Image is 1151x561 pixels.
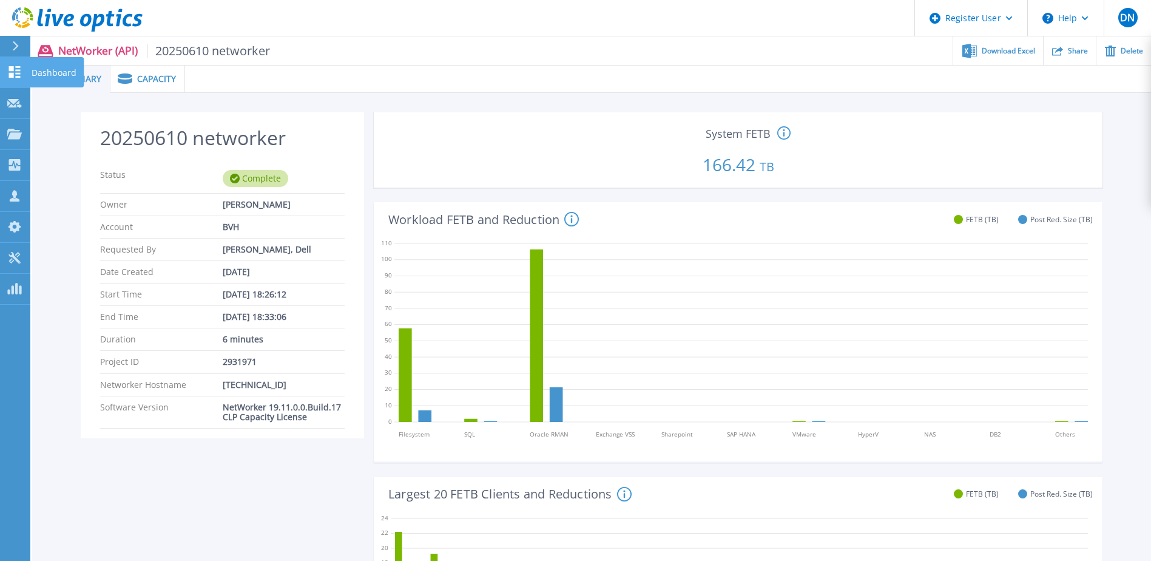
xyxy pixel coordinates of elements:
span: 20250610 networker [147,44,271,58]
p: Software Version [100,403,223,422]
span: Capacity [137,75,176,83]
div: 2931971 [223,357,345,367]
span: System FETB [706,128,771,139]
span: Share [1068,47,1088,55]
p: Duration [100,335,223,344]
p: 166.42 [379,141,1098,183]
text: 90 [385,271,392,280]
p: Dashboard [32,57,76,89]
text: 80 [385,287,392,296]
text: 50 [385,336,392,344]
div: BVH [223,222,345,232]
p: Start Time [100,290,223,299]
tspan: NAS [924,430,936,438]
span: FETB (TB) [966,215,999,224]
tspan: SQL [464,430,475,438]
tspan: SAP HANA [727,430,756,438]
h4: Workload FETB and Reduction [388,212,579,226]
tspan: VMware [792,430,816,438]
text: 110 [381,239,392,247]
p: End Time [100,312,223,322]
text: 30 [385,369,392,377]
tspan: DB2 [990,430,1001,438]
tspan: Others [1055,430,1075,438]
p: NetWorker (API) [58,44,271,58]
p: Status [100,170,223,187]
text: 10 [385,401,392,409]
p: Owner [100,200,223,209]
text: 60 [385,320,392,328]
div: [TECHNICAL_ID] [223,380,345,390]
text: 0 [388,417,392,426]
div: [PERSON_NAME] [223,200,345,209]
span: Delete [1121,47,1143,55]
p: Account [100,222,223,232]
text: 100 [381,255,392,263]
span: Post Red. Size (TB) [1030,215,1093,224]
div: [DATE] [223,267,345,277]
h4: Largest 20 FETB Clients and Reductions [388,487,632,501]
p: Requested By [100,245,223,254]
span: FETB (TB) [966,489,999,498]
text: 24 [381,513,388,522]
div: [DATE] 18:33:06 [223,312,345,322]
tspan: HyperV [858,430,879,438]
div: 6 minutes [223,335,345,344]
span: DN [1120,13,1135,22]
div: Complete [223,170,288,187]
tspan: Exchange VSS [596,430,635,438]
div: [PERSON_NAME], Dell [223,245,345,254]
tspan: Sharepoint [661,430,693,438]
tspan: Filesystem [399,430,430,438]
p: Project ID [100,357,223,367]
text: 70 [385,304,392,312]
div: [DATE] 18:26:12 [223,290,345,299]
span: Post Red. Size (TB) [1030,489,1093,498]
tspan: Oracle RMAN [530,430,569,438]
span: TB [760,158,774,175]
p: Date Created [100,267,223,277]
span: Download Excel [982,47,1035,55]
text: 22 [381,528,388,537]
h2: 20250610 networker [100,127,345,149]
text: 20 [381,543,388,551]
text: 40 [385,352,392,361]
p: Networker Hostname [100,380,223,390]
div: NetWorker 19.11.0.0.Build.17 CLP Capacity License [223,403,345,422]
text: 20 [385,385,392,393]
